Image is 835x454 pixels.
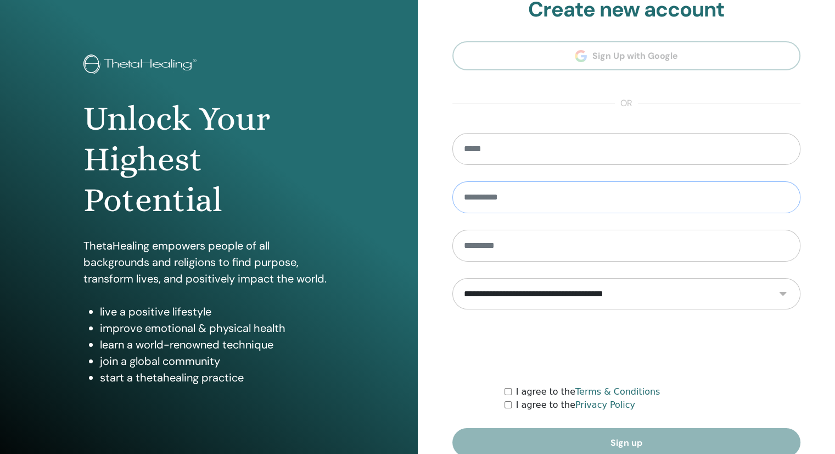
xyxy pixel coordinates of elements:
[516,398,635,412] label: I agree to the
[575,386,660,397] a: Terms & Conditions
[615,97,638,110] span: or
[83,237,334,287] p: ThetaHealing empowers people of all backgrounds and religions to find purpose, transform lives, a...
[543,326,710,369] iframe: reCAPTCHA
[100,369,334,386] li: start a thetahealing practice
[100,303,334,320] li: live a positive lifestyle
[100,336,334,353] li: learn a world-renowned technique
[575,400,635,410] a: Privacy Policy
[100,353,334,369] li: join a global community
[100,320,334,336] li: improve emotional & physical health
[83,98,334,221] h1: Unlock Your Highest Potential
[516,385,660,398] label: I agree to the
